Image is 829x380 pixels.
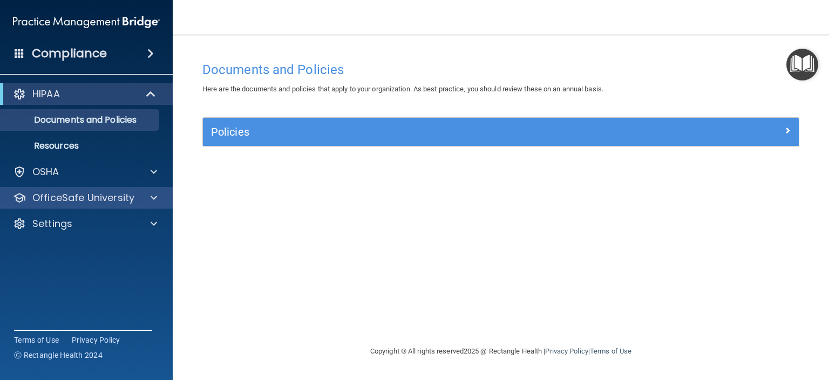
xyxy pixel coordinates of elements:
a: Privacy Policy [72,335,120,345]
p: OfficeSafe University [32,191,134,204]
p: HIPAA [32,88,60,101]
p: OSHA [32,165,59,178]
iframe: Drift Widget Chat Controller [643,324,816,366]
img: PMB logo [13,11,160,33]
a: OfficeSafe University [13,191,157,204]
a: Privacy Policy [545,347,588,355]
a: Policies [211,123,791,141]
a: HIPAA [13,88,157,101]
span: Here are the documents and policies that apply to your organization. As best practice, you should... [202,85,603,93]
p: Resources [7,141,154,151]
p: Documents and Policies [7,115,154,125]
p: Settings [32,217,72,230]
h4: Documents and Policies [202,63,799,77]
a: Settings [13,217,157,230]
a: Terms of Use [14,335,59,345]
h5: Policies [211,126,642,138]
h4: Compliance [32,46,107,61]
a: OSHA [13,165,157,178]
a: Terms of Use [590,347,631,355]
span: Ⓒ Rectangle Health 2024 [14,350,103,361]
div: Copyright © All rights reserved 2025 @ Rectangle Health | | [304,334,698,369]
